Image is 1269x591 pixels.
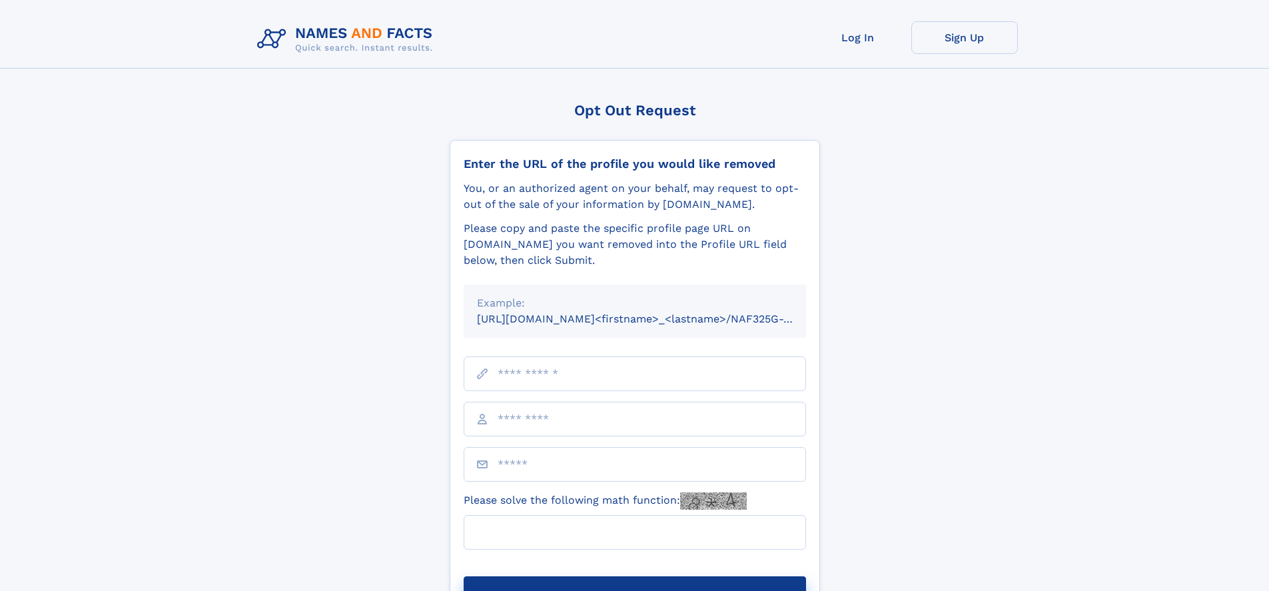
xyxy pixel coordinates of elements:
[464,157,806,171] div: Enter the URL of the profile you would like removed
[805,21,911,54] a: Log In
[464,221,806,269] div: Please copy and paste the specific profile page URL on [DOMAIN_NAME] you want removed into the Pr...
[450,102,820,119] div: Opt Out Request
[911,21,1018,54] a: Sign Up
[464,181,806,213] div: You, or an authorized agent on your behalf, may request to opt-out of the sale of your informatio...
[477,295,793,311] div: Example:
[477,312,831,325] small: [URL][DOMAIN_NAME]<firstname>_<lastname>/NAF325G-xxxxxxxx
[252,21,444,57] img: Logo Names and Facts
[464,492,747,510] label: Please solve the following math function:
